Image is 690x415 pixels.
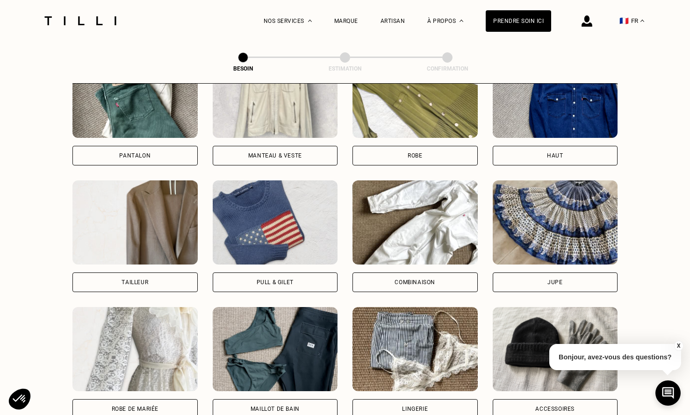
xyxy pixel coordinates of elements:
[352,180,478,265] img: Tilli retouche votre Combinaison
[674,341,683,351] button: X
[408,153,422,158] div: Robe
[493,54,618,138] img: Tilli retouche votre Haut
[248,153,302,158] div: Manteau & Veste
[549,344,681,370] p: Bonjour, avez-vous des questions?
[402,406,428,412] div: Lingerie
[41,16,120,25] img: Logo du service de couturière Tilli
[119,153,151,158] div: Pantalon
[493,307,618,391] img: Tilli retouche votre Accessoires
[535,406,575,412] div: Accessoires
[352,307,478,391] img: Tilli retouche votre Lingerie
[213,307,338,391] img: Tilli retouche votre Maillot de bain
[460,20,463,22] img: Menu déroulant à propos
[395,279,435,285] div: Combinaison
[486,10,551,32] a: Prendre soin ici
[257,279,294,285] div: Pull & gilet
[72,54,198,138] img: Tilli retouche votre Pantalon
[547,279,562,285] div: Jupe
[112,406,158,412] div: Robe de mariée
[401,65,494,72] div: Confirmation
[582,15,592,27] img: icône connexion
[334,18,358,24] a: Marque
[547,153,563,158] div: Haut
[640,20,644,22] img: menu déroulant
[381,18,405,24] a: Artisan
[308,20,312,22] img: Menu déroulant
[619,16,629,25] span: 🇫🇷
[122,279,148,285] div: Tailleur
[213,180,338,265] img: Tilli retouche votre Pull & gilet
[72,307,198,391] img: Tilli retouche votre Robe de mariée
[251,406,300,412] div: Maillot de bain
[352,54,478,138] img: Tilli retouche votre Robe
[493,180,618,265] img: Tilli retouche votre Jupe
[72,180,198,265] img: Tilli retouche votre Tailleur
[298,65,392,72] div: Estimation
[213,54,338,138] img: Tilli retouche votre Manteau & Veste
[196,65,290,72] div: Besoin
